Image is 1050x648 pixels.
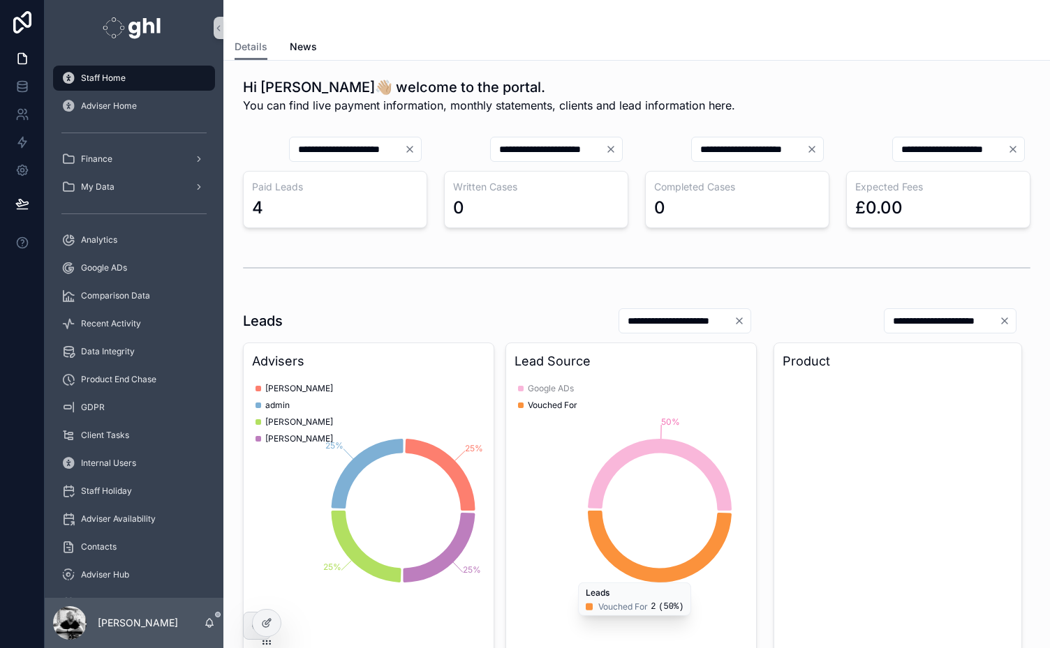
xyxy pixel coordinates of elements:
[81,597,143,608] span: Meet The Team
[53,423,215,448] a: Client Tasks
[53,339,215,364] a: Data Integrity
[290,34,317,62] a: News
[806,144,823,155] button: Clear
[404,144,421,155] button: Clear
[463,564,481,575] tspan: 25%
[53,146,215,172] a: Finance
[81,402,105,413] span: GDPR
[453,197,464,219] div: 0
[53,451,215,476] a: Internal Users
[855,180,1021,194] h3: Expected Fees
[81,569,129,580] span: Adviser Hub
[243,77,735,97] h1: Hi [PERSON_NAME]👋🏼 welcome to the portal.
[103,17,165,39] img: App logo
[243,97,735,114] span: You can find live payment information, monthly statements, clients and lead information here.
[783,377,1013,645] div: chart
[605,144,622,155] button: Clear
[53,66,215,91] a: Staff Home
[98,616,178,630] p: [PERSON_NAME]
[53,367,215,392] a: Product End Chase
[252,352,485,371] h3: Advisers
[265,416,333,428] span: [PERSON_NAME]
[53,227,215,253] a: Analytics
[855,197,903,219] div: £0.00
[53,93,215,119] a: Adviser Home
[654,180,820,194] h3: Completed Cases
[661,416,680,427] tspan: 50%
[734,315,750,326] button: Clear
[639,588,658,598] tspan: 50%
[81,262,127,273] span: Google ADs
[252,180,418,194] h3: Paid Leads
[783,352,1013,371] h3: Product
[325,440,343,451] tspan: 25%
[81,513,156,525] span: Adviser Availability
[81,346,135,357] span: Data Integrity
[654,197,665,219] div: 0
[53,506,215,532] a: Adviser Availability
[53,283,215,308] a: Comparison Data
[252,377,485,645] div: chart
[265,433,333,444] span: [PERSON_NAME]
[53,311,215,336] a: Recent Activity
[53,534,215,559] a: Contacts
[81,100,137,112] span: Adviser Home
[81,234,117,246] span: Analytics
[999,315,1016,326] button: Clear
[53,395,215,420] a: GDPR
[81,374,156,385] span: Product End Chase
[265,400,290,411] span: admin
[81,485,132,497] span: Staff Holiday
[243,311,283,331] h1: Leads
[81,181,114,193] span: My Data
[81,430,129,441] span: Client Tasks
[81,318,141,329] span: Recent Activity
[528,383,574,394] span: Google ADs
[53,479,215,504] a: Staff Holiday
[323,562,341,572] tspan: 25%
[53,174,215,199] a: My Data
[53,590,215,615] a: Meet The Team
[515,377,748,645] div: chart
[252,197,263,219] div: 4
[81,541,117,552] span: Contacts
[1007,144,1024,155] button: Clear
[515,352,748,371] h3: Lead Source
[235,40,267,54] span: Details
[53,562,215,587] a: Adviser Hub
[235,34,267,61] a: Details
[53,255,215,280] a: Google ADs
[465,443,483,453] tspan: 25%
[81,153,112,165] span: Finance
[81,290,150,301] span: Comparison Data
[45,56,223,598] div: scrollable content
[290,40,317,54] span: News
[81,73,126,84] span: Staff Home
[81,458,136,469] span: Internal Users
[528,400,577,411] span: Vouched For
[265,383,333,394] span: [PERSON_NAME]
[453,180,619,194] h3: Written Cases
